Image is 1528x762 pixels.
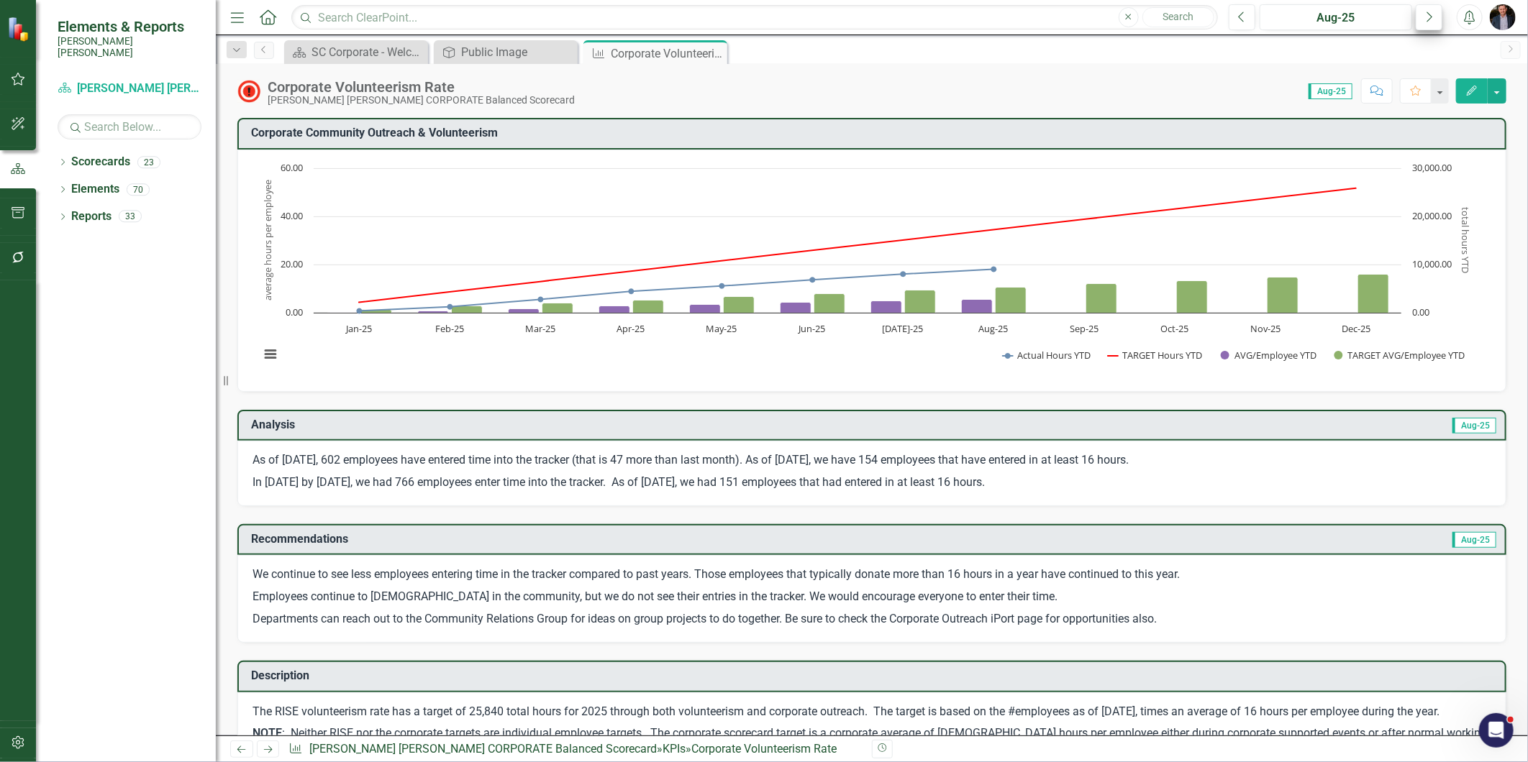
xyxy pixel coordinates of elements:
[1334,349,1467,362] button: Show TARGET AVG/Employee YTD
[724,296,755,313] path: May-25, 6.7. TARGET AVG/Employee YTD.
[1108,349,1204,362] button: Show TARGET Hours YTD
[1342,322,1370,335] text: Dec-25
[509,308,540,313] path: Mar-25, 1.69876161. AVG/Employee YTD.
[1358,274,1389,313] path: Dec-25, 16. TARGET AVG/Employee YTD.
[251,127,1498,139] h3: Corporate Community Outreach & Volunteerism
[1412,161,1452,174] text: 30,000.00
[538,296,544,302] path: Mar-25, 2,743.5. Actual Hours YTD.
[1452,418,1496,433] span: Aug-25
[237,80,260,103] img: Below MIN Target
[905,290,936,313] path: Jul-25, 9.3. TARGET AVG/Employee YTD.
[260,344,281,364] button: View chart menu, Chart
[309,742,657,756] a: [PERSON_NAME] [PERSON_NAME] CORPORATE Balanced Scorecard
[327,312,357,313] path: Jan-25, 0.22879257. AVG/Employee YTD.
[810,277,816,283] path: Jun-25, 6,816.5. Actual Hours YTD.
[1348,349,1465,362] text: TARGET AVG/Employee YTD
[1479,713,1514,748] iframe: Intercom live chat
[281,257,303,270] text: 20.00
[253,161,1481,377] svg: Interactive chart
[251,669,1498,682] h3: Description
[119,211,142,223] div: 33
[1250,322,1281,335] text: Nov-25
[1309,83,1352,99] span: Aug-25
[1412,257,1452,270] text: 10,000.00
[253,566,1491,586] p: We continue to see less employees entering time in the tracker compared to past years. Those empl...
[437,43,574,61] a: Public Image
[253,722,1491,758] p: : Neither RISE nor the corporate targets are individual employee targets. The corporate scorecard...
[253,608,1491,628] p: Departments can reach out to the Community Relations Group for ideas on group projects to do toge...
[1142,7,1214,27] button: Search
[1086,283,1117,313] path: Sep-25, 12. TARGET AVG/Employee YTD.
[1122,349,1202,362] text: TARGET Hours YTD
[798,322,826,335] text: Jun-25
[288,741,861,758] div: » »
[991,266,997,272] path: Aug-25, 9,015.5. Actual Hours YTD.
[611,45,724,63] div: Corporate Volunteerism Rate
[1265,9,1407,27] div: Aug-25
[357,308,363,313] path: Jan-25, 369.5. Actual Hours YTD.
[1003,349,1092,362] button: Show Actual Hours YTD
[1268,277,1299,313] path: Nov-25, 14.7. TARGET AVG/Employee YTD.
[58,114,201,139] input: Search Below...
[1017,349,1091,362] text: Actual Hours YTD
[1452,532,1496,548] span: Aug-25
[1412,306,1429,318] text: 0.00
[979,322,1009,335] text: Aug-25
[58,81,201,97] a: [PERSON_NAME] [PERSON_NAME] CORPORATE Balanced Scorecard
[345,322,372,335] text: Jan-25
[1459,207,1472,273] text: total hours YTD
[542,303,573,313] path: Mar-25, 4. TARGET AVG/Employee YTD.
[253,704,1491,723] p: The RISE volunteerism rate has a target of 25,840 total hours for 2025 through both volunteerism ...
[268,79,575,95] div: Corporate Volunteerism Rate
[288,43,424,61] a: SC Corporate - Welcome to ClearPoint
[7,17,32,42] img: ClearPoint Strategy
[706,322,737,335] text: May-25
[253,586,1491,608] p: Employees continue to [DEMOGRAPHIC_DATA] in the community, but we do not see their entries in the...
[599,306,630,313] path: Apr-25, 2.74179567. AVG/Employee YTD.
[253,161,1491,377] div: Chart. Highcharts interactive chart.
[1234,349,1316,362] text: AVG/Employee YTD
[311,43,424,61] div: SC Corporate - Welcome to ClearPoint
[261,180,274,300] text: average hours per employee
[251,533,1101,546] h3: Recommendations
[1163,11,1193,22] span: Search
[962,299,993,313] path: Aug-25, 5.58235294. AVG/Employee YTD.
[71,181,119,198] a: Elements
[871,300,902,313] path: Jul-25, 4.9628483. AVG/Employee YTD.
[617,322,645,335] text: Apr-25
[461,43,574,61] div: Public Image
[253,452,1491,472] p: As of [DATE], 602 employees have entered time into the tracker (that is 47 more than last month)....
[361,274,1389,313] g: TARGET AVG/Employee YTD, series 4 of 4. Bar series with 12 bars. Y axis, average hours per employee.
[58,35,201,59] small: [PERSON_NAME] [PERSON_NAME]
[268,95,575,106] div: [PERSON_NAME] [PERSON_NAME] CORPORATE Balanced Scorecard
[719,283,725,288] path: May-25, 5,542.5. Actual Hours YTD.
[1070,322,1099,335] text: Sep-25
[814,293,845,313] path: Jun-25, 8. TARGET AVG/Employee YTD.
[71,208,112,225] a: Reports
[71,154,130,170] a: Scorecards
[286,306,303,318] text: 0.00
[1260,4,1412,30] button: Aug-25
[127,183,150,196] div: 70
[883,322,924,335] text: [DATE]-25
[1221,349,1318,362] button: Show AVG/Employee YTD
[281,161,303,174] text: 60.00
[690,304,721,313] path: May-25, 3.43188854. AVG/Employee YTD.
[633,300,664,313] path: Apr-25, 5.3. TARGET AVG/Employee YTD.
[291,5,1218,30] input: Search ClearPoint...
[1490,4,1516,30] img: Chris Amodeo
[251,418,865,431] h3: Analysis
[996,287,1027,313] path: Aug-25, 10.7. TARGET AVG/Employee YTD.
[253,726,282,740] strong: NOTE
[447,303,453,309] path: Feb-25, 1,227.5. Actual Hours YTD.
[691,742,837,756] div: Corporate Volunteerism Rate
[781,302,811,313] path: Jun-25, 4.22074303. AVG/Employee YTD.
[629,288,635,294] path: Apr-25, 4,428. Actual Hours YTD.
[58,18,201,35] span: Elements & Reports
[281,209,303,222] text: 40.00
[525,322,555,335] text: Mar-25
[1161,322,1189,335] text: Oct-25
[253,472,1491,491] p: In [DATE] by [DATE], we had 766 employees enter time into the tracker. As of [DATE], we had 151 e...
[901,271,906,277] path: Jul-25, 8,015. Actual Hours YTD.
